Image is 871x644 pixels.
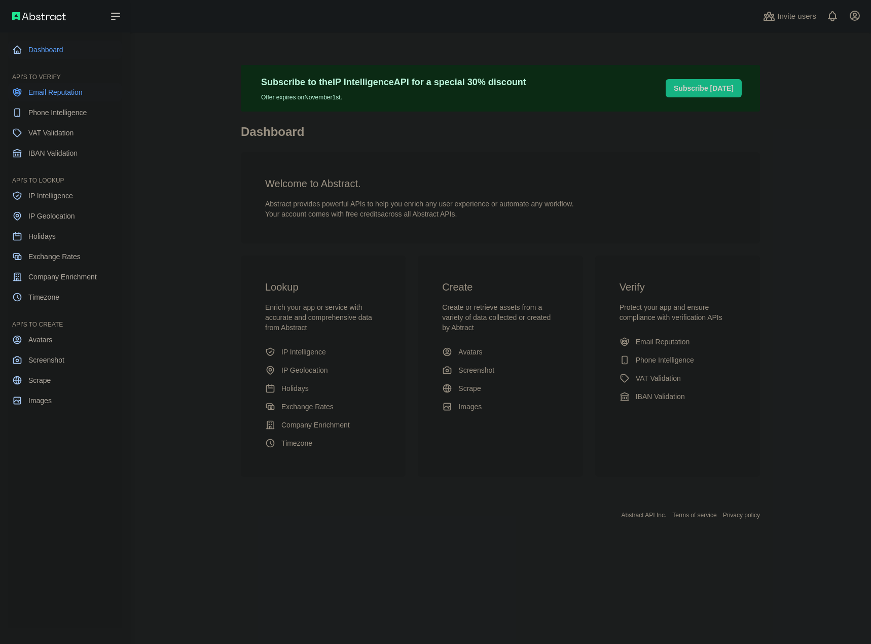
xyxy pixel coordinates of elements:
[620,280,736,294] h3: Verify
[28,252,81,262] span: Exchange Rates
[28,211,75,221] span: IP Geolocation
[265,176,736,191] h3: Welcome to Abstract.
[265,210,457,218] span: Your account comes with across all Abstract APIs.
[458,365,494,375] span: Screenshot
[636,337,690,347] span: Email Reputation
[672,512,716,519] a: Terms of service
[28,148,78,158] span: IBAN Validation
[8,331,122,349] a: Avatars
[8,41,122,59] a: Dashboard
[458,402,482,412] span: Images
[777,11,816,22] span: Invite users
[8,288,122,306] a: Timezone
[28,272,97,282] span: Company Enrichment
[8,308,122,329] div: API'S TO CREATE
[8,187,122,205] a: IP Intelligence
[8,391,122,410] a: Images
[8,268,122,286] a: Company Enrichment
[281,402,334,412] span: Exchange Rates
[281,383,309,393] span: Holidays
[281,365,328,375] span: IP Geolocation
[8,207,122,225] a: IP Geolocation
[28,87,83,97] span: Email Reputation
[615,387,740,406] a: IBAN Validation
[622,512,667,519] a: Abstract API Inc.
[8,83,122,101] a: Email Reputation
[8,351,122,369] a: Screenshot
[28,396,52,406] span: Images
[615,333,740,351] a: Email Reputation
[8,61,122,81] div: API'S TO VERIFY
[442,303,551,332] span: Create or retrieve assets from a variety of data collected or created by Abtract
[28,191,73,201] span: IP Intelligence
[8,124,122,142] a: VAT Validation
[28,335,52,345] span: Avatars
[261,343,385,361] a: IP Intelligence
[8,164,122,185] div: API'S TO LOOKUP
[281,347,326,357] span: IP Intelligence
[261,416,385,434] a: Company Enrichment
[265,280,381,294] h3: Lookup
[458,347,482,357] span: Avatars
[28,128,74,138] span: VAT Validation
[636,391,685,402] span: IBAN Validation
[12,12,66,20] img: Abstract API
[761,8,818,24] button: Invite users
[28,231,56,241] span: Holidays
[261,89,526,101] p: Offer expires on November 1st.
[615,351,740,369] a: Phone Intelligence
[346,210,381,218] span: free credits
[265,200,574,208] span: Abstract provides powerful APIs to help you enrich any user experience or automate any workflow.
[438,379,562,398] a: Scrape
[261,379,385,398] a: Holidays
[241,124,760,148] h1: Dashboard
[636,355,694,365] span: Phone Intelligence
[666,79,742,97] button: Subscribe [DATE]
[28,375,51,385] span: Scrape
[261,361,385,379] a: IP Geolocation
[438,343,562,361] a: Avatars
[438,398,562,416] a: Images
[28,108,87,118] span: Phone Intelligence
[28,355,64,365] span: Screenshot
[8,247,122,266] a: Exchange Rates
[281,420,350,430] span: Company Enrichment
[438,361,562,379] a: Screenshot
[615,369,740,387] a: VAT Validation
[261,75,526,89] p: Subscribe to the IP Intelligence API for a special 30 % discount
[458,383,481,393] span: Scrape
[8,103,122,122] a: Phone Intelligence
[620,303,722,321] span: Protect your app and ensure compliance with verification APIs
[261,398,385,416] a: Exchange Rates
[723,512,760,519] a: Privacy policy
[8,144,122,162] a: IBAN Validation
[265,303,372,332] span: Enrich your app or service with accurate and comprehensive data from Abstract
[28,292,59,302] span: Timezone
[442,280,558,294] h3: Create
[261,434,385,452] a: Timezone
[281,438,312,448] span: Timezone
[636,373,681,383] span: VAT Validation
[8,371,122,389] a: Scrape
[8,227,122,245] a: Holidays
